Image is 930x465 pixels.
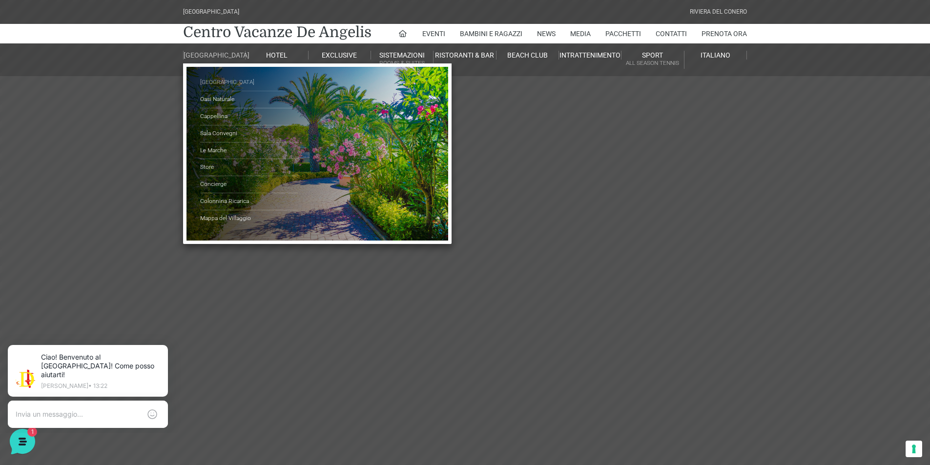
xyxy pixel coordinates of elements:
[16,78,83,86] span: Le tue conversazioni
[47,20,166,46] p: Ciao! Benvenuto al [GEOGRAPHIC_DATA]! Come posso aiutarti!
[22,183,160,193] input: Cerca un articolo...
[200,159,298,176] a: Store
[150,327,165,336] p: Aiuto
[200,108,298,125] a: Cappellina
[104,162,180,170] a: Apri Centro Assistenza
[47,50,166,56] p: [PERSON_NAME] • 13:22
[200,193,298,210] a: Colonnina Ricarica
[200,74,298,91] a: [GEOGRAPHIC_DATA]
[183,51,246,60] a: [GEOGRAPHIC_DATA]
[200,142,298,160] a: Le Marche
[906,441,922,457] button: Le tue preferenze relative al consenso per le tecnologie di tracciamento
[29,327,46,336] p: Home
[68,313,128,336] button: 1Messaggi
[12,90,184,119] a: [PERSON_NAME]Ciao! Benvenuto al [GEOGRAPHIC_DATA]! Come posso aiutarti!50 s fa1
[8,8,164,39] h2: Ciao da De Angelis Resort 👋
[8,427,37,456] iframe: Customerly Messenger Launcher
[460,24,522,43] a: Bambini e Ragazzi
[496,51,559,60] a: Beach Club
[371,51,434,69] a: SistemazioniRooms & Suites
[621,51,684,69] a: SportAll Season Tennis
[701,51,730,59] span: Italiano
[559,51,621,60] a: Intrattenimento
[41,94,155,103] span: [PERSON_NAME]
[690,7,747,17] div: Riviera Del Conero
[127,313,187,336] button: Aiuto
[621,59,683,68] small: All Season Tennis
[16,95,35,114] img: light
[98,312,104,319] span: 1
[656,24,687,43] a: Contatti
[434,51,496,60] a: Ristoranti & Bar
[371,59,433,68] small: Rooms & Suites
[200,125,298,142] a: Sala Convegni
[87,78,180,86] a: [DEMOGRAPHIC_DATA] tutto
[684,51,747,60] a: Italiano
[8,43,164,62] p: La nostra missione è rendere la tua esperienza straordinaria!
[170,105,180,115] span: 1
[21,36,41,56] img: light
[537,24,556,43] a: News
[200,91,298,108] a: Oasi Naturale
[605,24,641,43] a: Pacchetti
[16,162,76,170] span: Trova una risposta
[16,123,180,142] button: Inizia una conversazione
[161,94,180,102] p: 50 s fa
[200,210,298,227] a: Mappa del Villaggio
[183,22,372,42] a: Centro Vacanze De Angelis
[84,327,111,336] p: Messaggi
[8,313,68,336] button: Home
[63,129,144,137] span: Inizia una conversazione
[200,176,298,193] a: Concierge
[183,7,239,17] div: [GEOGRAPHIC_DATA]
[246,51,308,60] a: Hotel
[570,24,591,43] a: Media
[422,24,445,43] a: Eventi
[702,24,747,43] a: Prenota Ora
[309,51,371,60] a: Exclusive
[41,105,155,115] p: Ciao! Benvenuto al [GEOGRAPHIC_DATA]! Come posso aiutarti!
